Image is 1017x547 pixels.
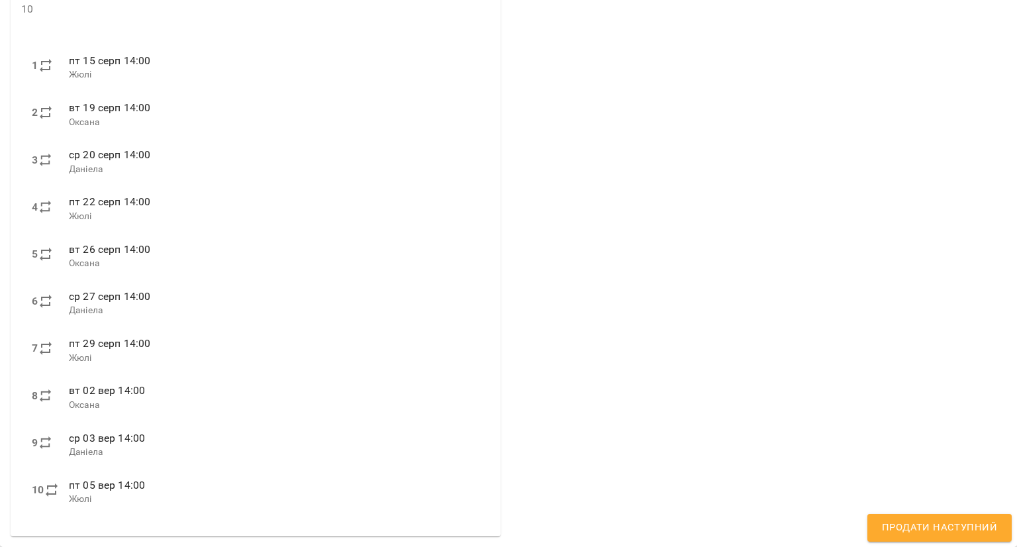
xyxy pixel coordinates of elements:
[867,514,1012,542] button: Продати наступний
[69,148,150,161] span: ср 20 серп 14:00
[69,337,150,350] span: пт 29 серп 14:00
[69,116,479,129] p: Оксана
[69,304,479,317] p: Даніела
[32,246,38,262] label: 5
[69,68,479,81] p: Жюлі
[69,290,150,303] span: ср 27 серп 14:00
[69,257,479,270] p: Оксана
[69,352,479,365] p: Жюлі
[32,105,38,121] label: 2
[69,195,150,208] span: пт 22 серп 14:00
[69,493,479,506] p: Жюлі
[882,519,997,536] span: Продати наступний
[32,293,38,309] label: 6
[21,1,463,17] span: 10
[32,199,38,215] label: 4
[69,210,479,223] p: Жюлі
[69,479,145,491] span: пт 05 вер 14:00
[69,163,479,176] p: Даніела
[32,340,38,356] label: 7
[32,435,38,451] label: 9
[32,388,38,404] label: 8
[69,243,150,256] span: вт 26 серп 14:00
[69,54,150,67] span: пт 15 серп 14:00
[69,101,150,114] span: вт 19 серп 14:00
[69,399,479,412] p: Оксана
[69,384,145,397] span: вт 02 вер 14:00
[32,152,38,168] label: 3
[69,432,145,444] span: ср 03 вер 14:00
[32,482,44,498] label: 10
[69,446,479,459] p: Даніела
[32,58,38,74] label: 1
